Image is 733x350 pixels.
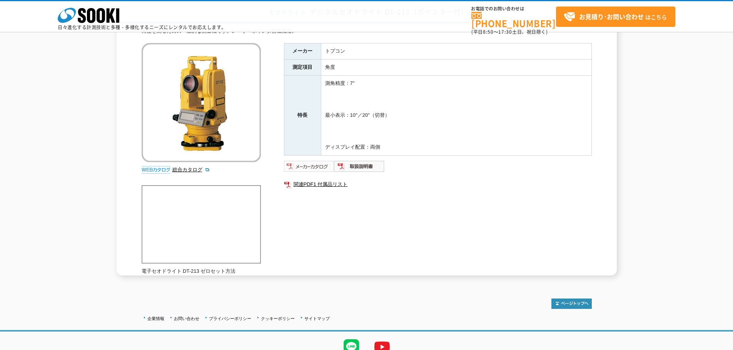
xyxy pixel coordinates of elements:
a: 関連PDF1 付属品リスト [284,179,592,189]
a: 企業情報 [147,316,164,321]
td: 測角精度：7″ 最小表示：10″／20″（切替） ディスプレイ配置：両側 [321,75,591,155]
span: 8:50 [483,28,494,35]
img: トップページへ [551,299,592,309]
a: メーカーカタログ [284,165,334,171]
a: 取扱説明書 [334,165,385,171]
th: 特長 [284,75,321,155]
a: プライバシーポリシー [209,316,251,321]
img: webカタログ [142,166,170,174]
strong: お見積り･お問い合わせ [579,12,644,21]
p: 電子セオドライト DT-213 ゼロセット方法 [142,267,261,275]
span: (平日 ～ 土日、祝日除く) [471,28,548,35]
a: お見積り･お問い合わせはこちら [556,7,675,27]
a: 総合カタログ [172,167,210,173]
a: クッキーポリシー [261,316,295,321]
a: お問い合わせ [174,316,199,321]
span: はこちら [564,11,667,23]
a: [PHONE_NUMBER] [471,12,556,28]
a: サイトマップ [304,316,330,321]
img: メーカーカタログ [284,160,334,173]
span: 17:30 [498,28,512,35]
p: 日々進化する計測技術と多種・多様化するニーズにレンタルでお応えします。 [58,25,226,30]
img: デジタルセオドライト DT-213（ポインター付） [142,43,261,162]
td: 角度 [321,59,591,75]
th: 測定項目 [284,59,321,75]
th: メーカー [284,43,321,60]
img: 取扱説明書 [334,160,385,173]
span: お電話でのお問い合わせは [471,7,556,11]
td: トプコン [321,43,591,60]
